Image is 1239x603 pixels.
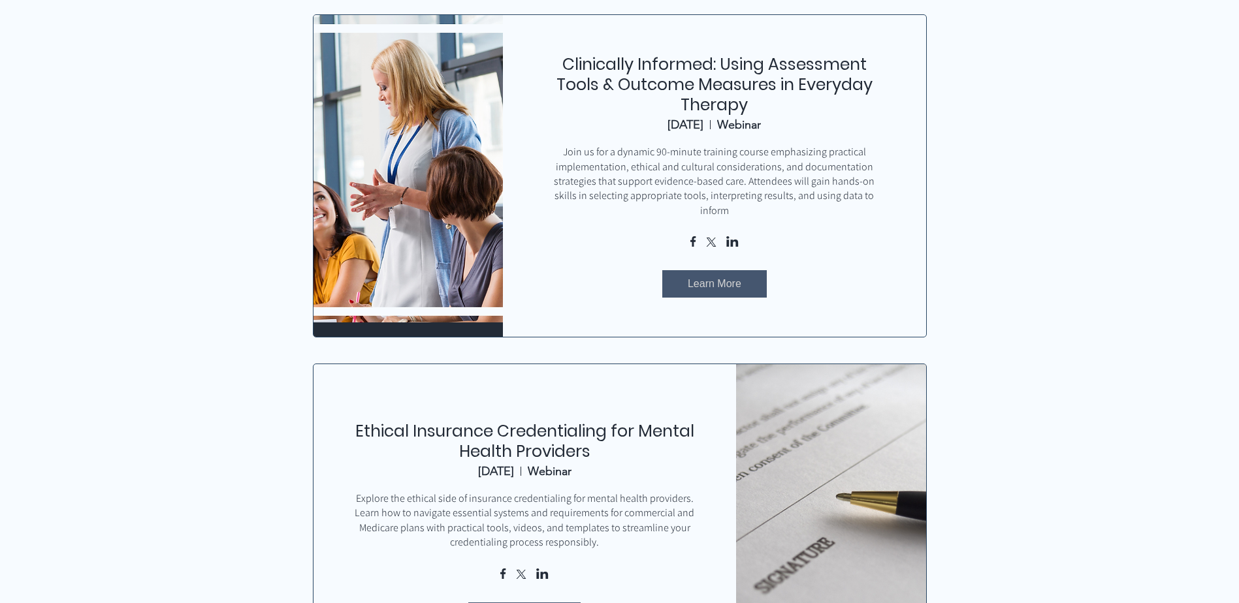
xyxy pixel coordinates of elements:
[668,117,703,132] div: [DATE]
[355,420,694,463] a: Ethical Insurance Credentialing for Mental Health Providers
[478,464,514,478] div: [DATE]
[688,277,741,291] span: Learn More
[528,464,571,478] div: Webinar
[705,238,717,249] a: Share event on X
[500,568,506,581] a: Share event on Facebook
[353,491,697,550] div: Explore the ethical side of insurance credentialing for mental health providers. Learn how to nav...
[515,570,527,581] a: Share event on X
[717,117,761,132] div: Webinar
[314,15,504,322] img: Clinically Informed: Using Assessment Tools & Outcome Measures in Everyday Therapy
[726,236,739,249] a: Share event on LinkedIn
[536,568,549,581] a: Share event on LinkedIn
[542,145,886,218] div: Join us for a dynamic 90-minute training course emphasizing practical implementation, ethical and...
[662,270,767,298] a: Learn More
[690,236,696,249] a: Share event on Facebook
[556,53,873,116] a: Clinically Informed: Using Assessment Tools & Outcome Measures in Everyday Therapy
